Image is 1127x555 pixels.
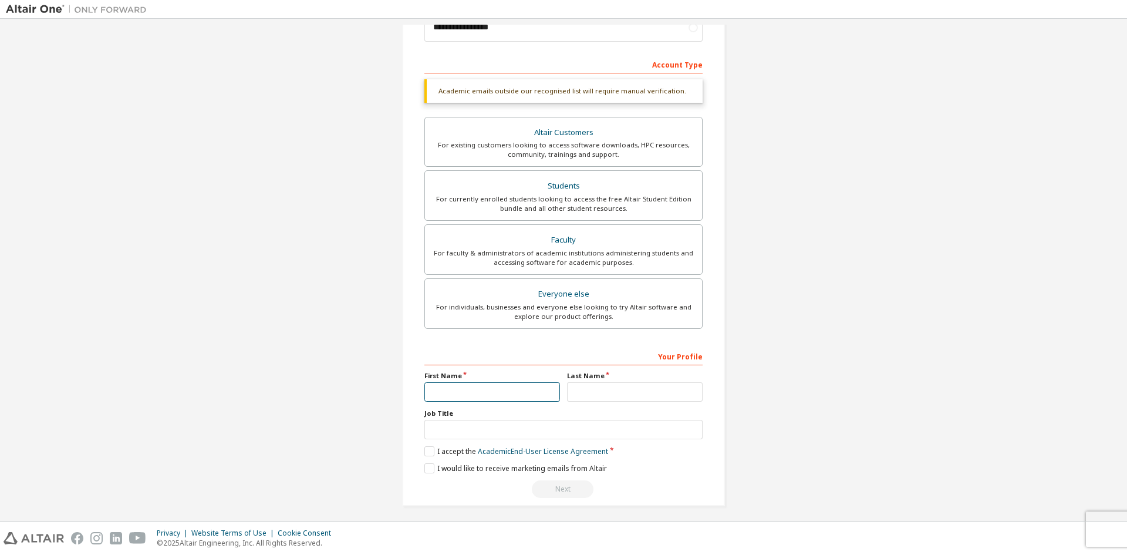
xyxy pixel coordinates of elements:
[424,463,607,473] label: I would like to receive marketing emails from Altair
[424,347,703,365] div: Your Profile
[424,409,703,418] label: Job Title
[157,538,338,548] p: © 2025 Altair Engineering, Inc. All Rights Reserved.
[432,248,695,267] div: For faculty & administrators of academic institutions administering students and accessing softwa...
[424,55,703,73] div: Account Type
[567,371,703,381] label: Last Name
[478,446,608,456] a: Academic End-User License Agreement
[191,529,278,538] div: Website Terms of Use
[432,194,695,213] div: For currently enrolled students looking to access the free Altair Student Edition bundle and all ...
[432,178,695,194] div: Students
[90,532,103,544] img: instagram.svg
[432,140,695,159] div: For existing customers looking to access software downloads, HPC resources, community, trainings ...
[432,125,695,141] div: Altair Customers
[278,529,338,538] div: Cookie Consent
[110,532,122,544] img: linkedin.svg
[4,532,64,544] img: altair_logo.svg
[157,529,191,538] div: Privacy
[424,480,703,498] div: Please wait while checking email ...
[424,371,560,381] label: First Name
[71,532,83,544] img: facebook.svg
[432,232,695,248] div: Faculty
[432,286,695,302] div: Everyone else
[129,532,146,544] img: youtube.svg
[424,446,608,456] label: I accept the
[424,79,703,103] div: Academic emails outside our recognised list will require manual verification.
[6,4,153,15] img: Altair One
[432,302,695,321] div: For individuals, businesses and everyone else looking to try Altair software and explore our prod...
